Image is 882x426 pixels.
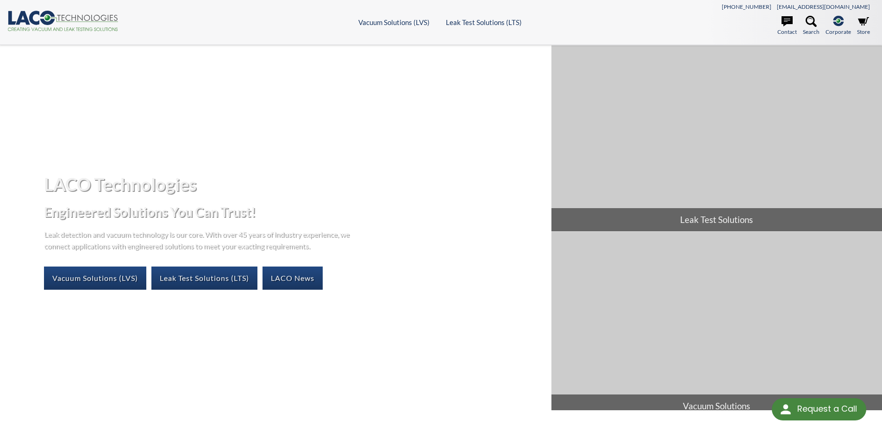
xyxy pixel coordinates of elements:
[151,267,257,290] a: Leak Test Solutions (LTS)
[778,402,793,417] img: round button
[722,3,771,10] a: [PHONE_NUMBER]
[777,16,797,36] a: Contact
[826,27,851,36] span: Corporate
[772,398,866,420] div: Request a Call
[803,16,819,36] a: Search
[44,228,354,252] p: Leak detection and vacuum technology is our core. With over 45 years of industry experience, we c...
[797,398,857,420] div: Request a Call
[551,394,882,418] span: Vacuum Solutions
[551,232,882,418] a: Vacuum Solutions
[44,267,146,290] a: Vacuum Solutions (LVS)
[777,3,870,10] a: [EMAIL_ADDRESS][DOMAIN_NAME]
[551,45,882,231] a: Leak Test Solutions
[263,267,323,290] a: LACO News
[551,208,882,231] span: Leak Test Solutions
[44,203,544,221] h2: Engineered Solutions You Can Trust!
[44,173,544,196] h1: LACO Technologies
[358,18,430,26] a: Vacuum Solutions (LVS)
[857,16,870,36] a: Store
[446,18,522,26] a: Leak Test Solutions (LTS)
